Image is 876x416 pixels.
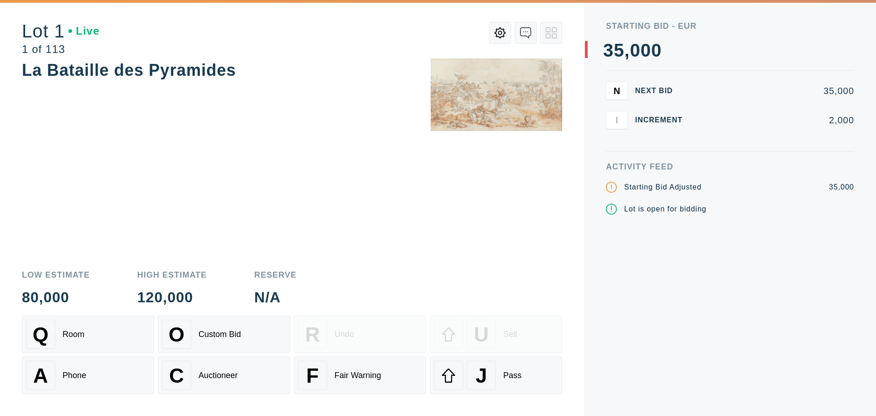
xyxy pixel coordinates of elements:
div: N/A [254,290,297,305]
div: Lot is open for bidding [624,204,706,215]
div: 0 [651,41,662,59]
div: 3 [603,41,614,59]
span: R [305,323,320,346]
div: Fair Warning [334,371,381,380]
div: Auctioneer [198,371,238,380]
div: Live [68,26,99,37]
div: Low Estimate [22,271,90,279]
button: JPass [430,357,562,394]
div: 5 [614,41,624,59]
button: USell [430,316,562,353]
span: U [474,323,489,346]
button: QRoom [22,316,154,353]
span: J [475,364,487,387]
div: Room [63,330,84,339]
button: APhone [22,357,154,394]
div: Activity Feed [606,163,854,171]
div: 35,000 [697,86,854,95]
span: C [169,364,184,387]
span: F [306,364,318,387]
div: Phone [63,371,86,380]
div: 120,000 [137,290,207,305]
button: OCustom Bid [158,316,290,353]
div: Pass [503,371,521,380]
div: Lot 1 [22,22,99,40]
span: I [615,115,618,125]
div: 80,000 [22,290,90,305]
div: 0 [630,41,641,59]
span: A [33,364,48,387]
div: High Estimate [137,271,207,279]
button: FFair Warning [294,357,426,394]
button: I [606,111,628,129]
div: Next Bid [635,87,690,95]
div: Undo [334,330,354,339]
div: , [625,41,630,224]
div: Reserve [254,271,297,279]
button: RUndo [294,316,426,353]
button: N [606,82,628,100]
div: 0 [641,41,651,59]
div: 35,000 [829,182,854,193]
div: Increment [635,116,690,124]
div: Starting Bid - EUR [606,22,854,30]
div: Starting Bid Adjusted [624,182,702,193]
div: 1 of 113 [22,44,99,55]
span: O [169,323,185,346]
div: La Bataille des Pyramides [22,61,236,79]
button: CAuctioneer [158,357,290,394]
div: 2,000 [697,116,854,125]
div: Sell [503,330,517,339]
div: Custom Bid [198,330,241,339]
span: Q [33,323,49,346]
span: N [614,85,620,96]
